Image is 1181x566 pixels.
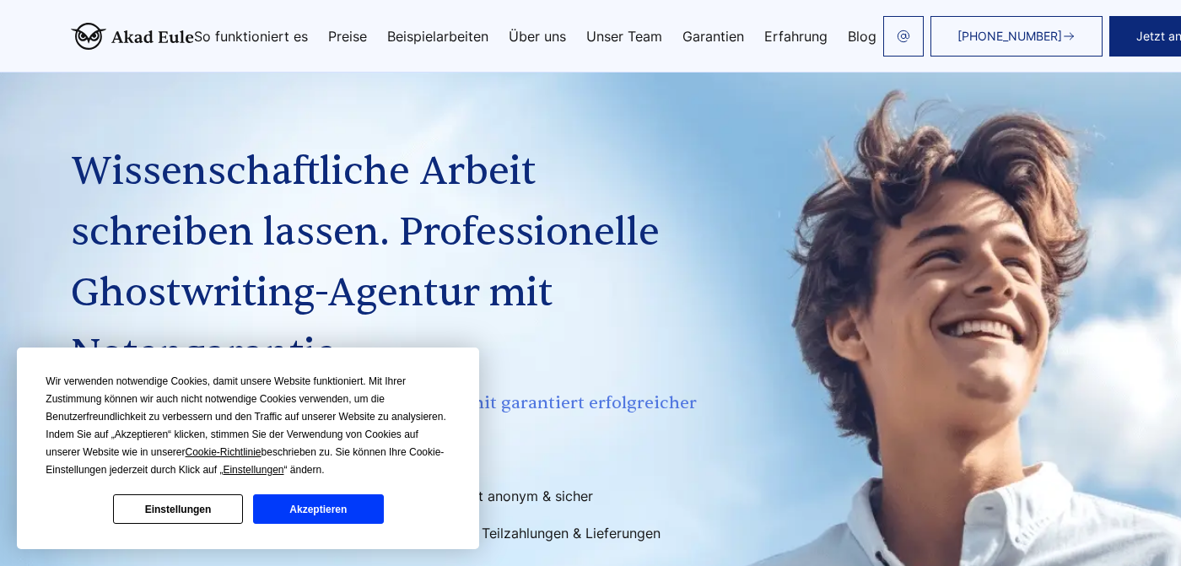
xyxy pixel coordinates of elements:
[391,520,702,547] li: Bequeme Teilzahlungen & Lieferungen
[848,30,876,43] a: Blog
[328,30,367,43] a: Preise
[194,30,308,43] a: So funktioniert es
[71,142,705,385] h1: Wissenschaftliche Arbeit schreiben lassen. Professionelle Ghostwriting-Agentur mit Notengarantie.
[586,30,662,43] a: Unser Team
[930,16,1103,57] a: [PHONE_NUMBER]
[223,464,283,476] span: Einstellungen
[897,30,910,43] img: email
[682,30,744,43] a: Garantien
[391,482,702,509] li: Garantiert anonym & sicher
[113,494,243,524] button: Einstellungen
[957,30,1062,43] span: [PHONE_NUMBER]
[253,494,383,524] button: Akzeptieren
[46,373,450,479] div: Wir verwenden notwendige Cookies, damit unsere Website funktioniert. Mit Ihrer Zustimmung können ...
[387,30,488,43] a: Beispielarbeiten
[186,446,262,458] span: Cookie-Richtlinie
[509,30,566,43] a: Über uns
[17,348,479,549] div: Cookie Consent Prompt
[764,30,828,43] a: Erfahrung
[71,23,194,50] img: logo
